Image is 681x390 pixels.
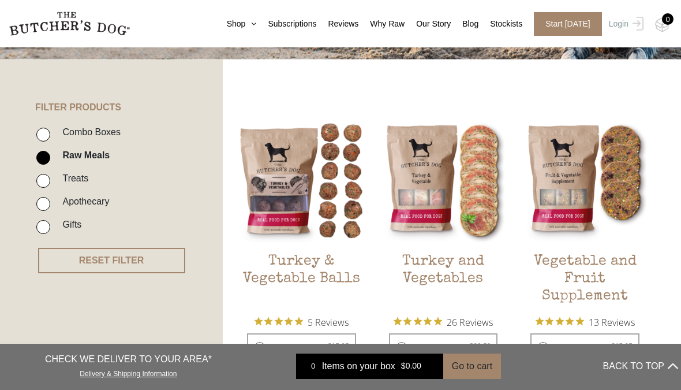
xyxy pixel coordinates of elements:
[380,117,507,244] img: Turkey and Vegetables
[57,124,121,140] label: Combo Boxes
[238,253,365,307] h2: Turkey & Vegetable Balls
[328,342,332,350] span: $
[522,12,606,36] a: Start [DATE]
[389,333,498,360] label: One-off purchase
[522,117,648,244] img: Vegetable and Fruit Supplement
[256,18,316,30] a: Subscriptions
[401,362,406,371] span: $
[603,352,678,380] button: BACK TO TOP
[589,313,635,330] span: 13 Reviews
[470,342,474,350] span: $
[611,342,633,350] bdi: 15.95
[447,313,493,330] span: 26 Reviews
[536,313,635,330] button: Rated 4.9 out of 5 stars from 13 reviews. Jump to reviews.
[394,313,493,330] button: Rated 4.9 out of 5 stars from 26 reviews. Jump to reviews.
[358,18,405,30] a: Why Raw
[316,18,358,30] a: Reviews
[215,18,257,30] a: Shop
[522,253,648,307] h2: Vegetable and Fruit Supplement
[57,194,109,209] label: Apothecary
[606,12,643,36] a: Login
[238,117,365,307] a: Turkey & Vegetable BallsTurkey & Vegetable Balls
[405,18,451,30] a: Our Story
[322,359,395,373] span: Items on your box
[534,12,602,36] span: Start [DATE]
[57,170,88,186] label: Treats
[57,147,110,163] label: Raw Meals
[451,18,478,30] a: Blog
[308,313,349,330] span: 5 Reviews
[443,354,501,379] button: Go to cart
[80,367,177,378] a: Delivery & Shipping Information
[38,248,185,273] button: RESET FILTER
[380,253,507,307] h2: Turkey and Vegetables
[401,362,421,371] bdi: 0.00
[238,117,365,244] img: Turkey & Vegetable Balls
[655,17,669,32] img: TBD_Cart-Empty.png
[530,333,639,360] label: One-off purchase
[662,13,673,25] div: 0
[57,217,81,232] label: Gifts
[380,117,507,307] a: Turkey and VegetablesTurkey and Vegetables
[470,342,491,350] bdi: 32.50
[45,352,212,366] p: CHECK WE DELIVER TO YOUR AREA*
[255,313,349,330] button: Rated 5 out of 5 stars from 5 reviews. Jump to reviews.
[611,342,615,350] span: $
[305,361,322,372] div: 0
[478,18,522,30] a: Stockists
[522,117,648,307] a: Vegetable and Fruit SupplementVegetable and Fruit Supplement
[296,354,443,379] a: 0 Items on your box $0.00
[328,342,349,350] bdi: 15.95
[247,333,356,360] label: One-off purchase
